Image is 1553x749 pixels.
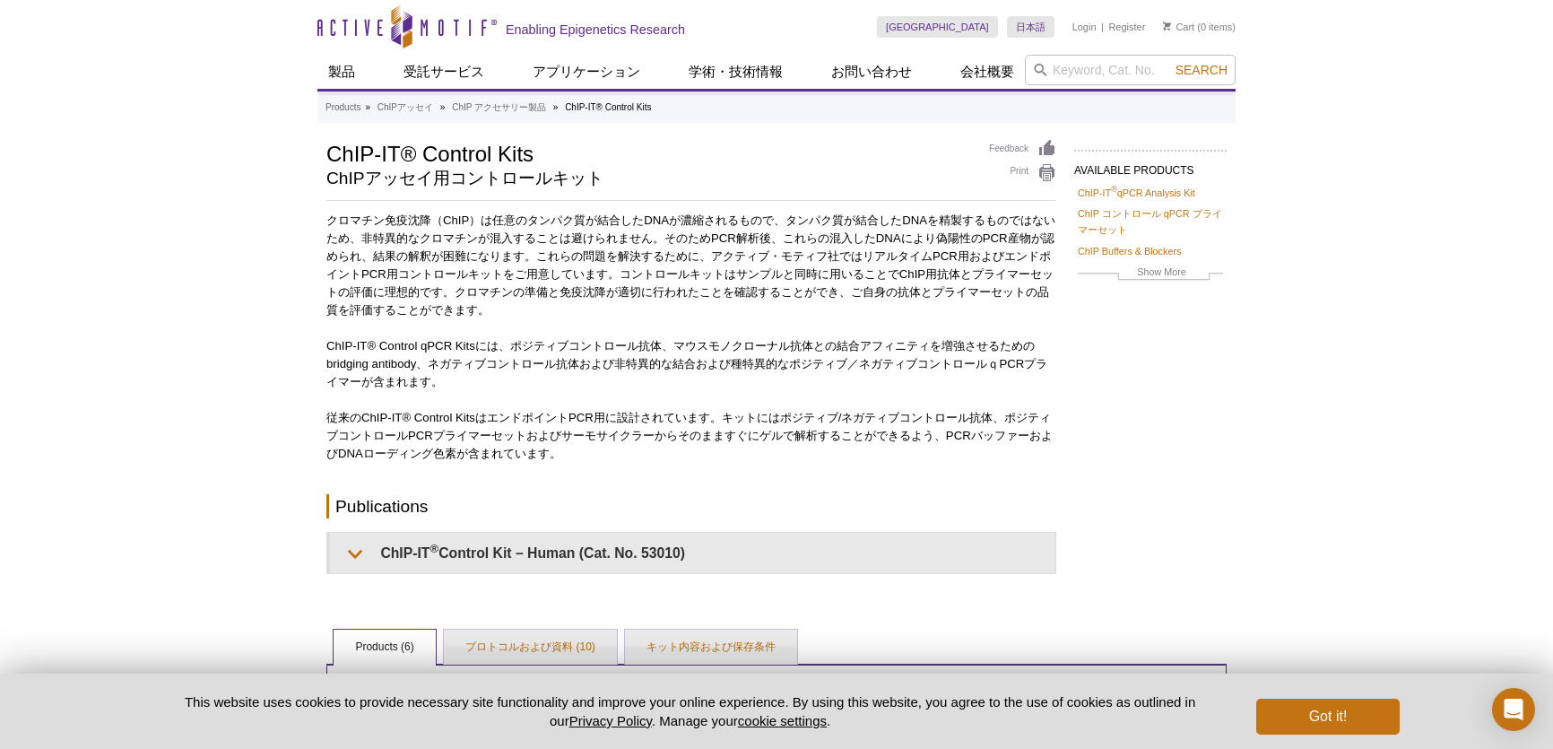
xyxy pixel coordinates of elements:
[1078,243,1181,259] a: ChIP Buffers & Blockers
[1025,55,1236,85] input: Keyword, Cat. No.
[326,337,1056,391] p: ChIP-IT® Control qPCR Kitsには、ポジティブコントロール抗体、マウスモノクローナル抗体との結合アフィニティを増強させるための bridging antibody、ネガティ...
[365,102,370,112] li: »
[989,139,1056,159] a: Feedback
[522,55,651,89] a: アプリケーション
[1111,185,1117,194] sup: ®
[1170,62,1233,78] button: Search
[330,533,1055,573] summary: ChIP-IT®Control Kit – Human (Cat. No. 53010)
[1163,16,1236,38] li: (0 items)
[1007,16,1054,38] a: 日本語
[1108,21,1145,33] a: Register
[153,692,1227,730] p: This website uses cookies to provide necessary site functionality and improve your online experie...
[326,409,1056,463] p: 従来のChIP-IT® Control KitsはエンドポイントPCR用に設計されています。キットにはポジティブ/ネガティブコントロール抗体、ポジティブコントロールPCRプライマーセットおよびサ...
[553,102,559,112] li: »
[820,55,923,89] a: お問い合わせ
[326,212,1056,319] p: クロマチン免疫沈降（ChIP）は任意のタンパク質が結合したDNAが濃縮されるもので、タンパク質が結合したDNAを精製するものではないため、非特異的なクロマチンが混入することは避けられません。その...
[1176,63,1228,77] span: Search
[326,170,971,187] h2: ChIPアッセイ用コントロールキット
[738,713,827,728] button: cookie settings
[393,55,495,89] a: 受託サービス
[1163,22,1171,30] img: Your Cart
[1078,264,1223,284] a: Show More
[569,713,652,728] a: Privacy Policy
[877,16,998,38] a: [GEOGRAPHIC_DATA]
[1078,205,1223,238] a: ChIP コントロール qPCR プライマーセット
[565,102,651,112] li: ChIP-IT® Control Kits
[1078,185,1195,201] a: ChIP-IT®qPCR Analysis Kit
[1072,21,1097,33] a: Login
[440,102,446,112] li: »
[326,494,1056,518] h2: Publications
[430,542,439,555] sup: ®
[506,22,685,38] h2: Enabling Epigenetics Research
[325,100,360,116] a: Products
[950,55,1025,89] a: 会社概要
[444,630,617,666] a: プロトコルおよび資料 (10)
[326,139,971,166] h1: ChIP-IT® Control Kits
[452,100,546,116] a: ChIP アクセサリー製品
[1492,688,1535,731] div: Open Intercom Messenger
[989,163,1056,183] a: Print
[317,55,366,89] a: 製品
[334,630,435,666] a: Products (6)
[625,630,797,666] a: キット内容および保存条件
[1163,21,1194,33] a: Cart
[377,100,433,116] a: ChIPアッセイ
[1256,699,1400,735] button: Got it!
[678,55,794,89] a: 学術・技術情報
[1101,16,1104,38] li: |
[1074,150,1227,182] h2: AVAILABLE PRODUCTS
